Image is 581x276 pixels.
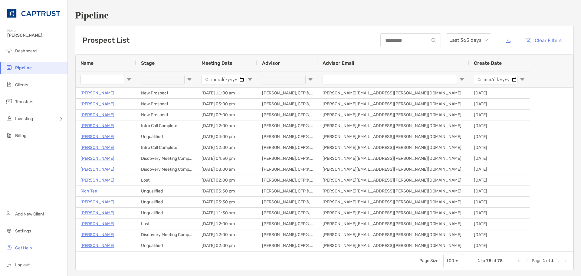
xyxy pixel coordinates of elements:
div: [PERSON_NAME], CFP®, CLU® [257,208,318,218]
div: [DATE] 12:00 am [197,120,257,131]
div: [DATE] [469,88,530,98]
div: [DATE] 03:30 pm [197,197,257,207]
div: Last Page [563,258,568,263]
div: [DATE] 12:00 am [197,218,257,229]
a: Rich Tee [80,187,97,195]
div: First Page [517,258,522,263]
p: [PERSON_NAME] [80,155,114,162]
div: [DATE] 04:00 pm [197,131,257,142]
div: [PERSON_NAME][EMAIL_ADDRESS][PERSON_NAME][DOMAIN_NAME] [318,229,469,240]
a: [PERSON_NAME] [80,198,114,206]
button: Open Filter Menu [248,77,252,82]
div: [PERSON_NAME][EMAIL_ADDRESS][PERSON_NAME][DOMAIN_NAME] [318,197,469,207]
span: of [546,258,550,263]
div: [PERSON_NAME], CFP®, CLU® [257,110,318,120]
div: New Prospect [136,110,197,120]
a: [PERSON_NAME] [80,122,114,130]
img: pipeline icon [5,64,13,71]
img: settings icon [5,227,13,234]
span: to [481,258,485,263]
input: Advisor Email Filter Input [323,75,457,84]
span: Name [80,60,94,66]
span: Billing [15,133,26,138]
div: New Prospect [136,99,197,109]
a: [PERSON_NAME] [80,220,114,228]
div: [PERSON_NAME], CFP®, CLU® [257,229,318,240]
div: Page Size: [419,258,440,263]
div: [PERSON_NAME][EMAIL_ADDRESS][PERSON_NAME][DOMAIN_NAME] [318,175,469,186]
a: [PERSON_NAME] [80,111,114,119]
div: [DATE] 10:00 am [197,251,257,262]
span: Advisor [262,60,280,66]
img: input icon [432,38,436,43]
a: [PERSON_NAME] [80,100,114,108]
span: Log out [15,262,30,268]
div: Next Page [556,258,561,263]
span: Create Date [474,60,502,66]
div: Discovery Meeting Complete [136,229,197,240]
div: [PERSON_NAME], CFP®, CLU® [257,197,318,207]
div: [DATE] [469,218,530,229]
div: [DATE] [469,164,530,175]
div: [DATE] 12:00 am [197,142,257,153]
div: Intro Call Complete [136,120,197,131]
div: Unqualified [136,208,197,218]
div: Discovery Meeting Complete [136,153,197,164]
input: Create Date Filter Input [474,75,517,84]
span: 1 [478,258,480,263]
div: [PERSON_NAME], CFP®, CLU® [257,218,318,229]
img: investing icon [5,115,13,122]
a: [PERSON_NAME] [80,89,114,97]
div: [PERSON_NAME], CFP®, CLU® [257,88,318,98]
button: Open Filter Menu [459,77,464,82]
p: [PERSON_NAME] [80,231,114,238]
button: Open Filter Menu [308,77,313,82]
div: [DATE] [469,251,530,262]
div: [PERSON_NAME], CFP®, CLU® [257,142,318,153]
button: Open Filter Menu [520,77,525,82]
div: [DATE] 03:30 pm [197,186,257,196]
div: [PERSON_NAME], CFP®, CLU® [257,164,318,175]
p: [PERSON_NAME] [80,144,114,151]
div: [PERSON_NAME][EMAIL_ADDRESS][PERSON_NAME][DOMAIN_NAME] [318,131,469,142]
div: [DATE] 09:00 am [197,110,257,120]
div: 100 [446,258,454,263]
span: Advisor Email [323,60,354,66]
div: [PERSON_NAME][EMAIL_ADDRESS][PERSON_NAME][DOMAIN_NAME] [318,153,469,164]
img: CAPTRUST Logo [7,2,60,24]
div: Unqualified [136,240,197,251]
span: Last 365 days [449,34,487,47]
img: logout icon [5,261,13,268]
div: [PERSON_NAME], CFP®, CLU® [257,240,318,251]
div: [DATE] [469,208,530,218]
div: [PERSON_NAME][EMAIL_ADDRESS][PERSON_NAME][DOMAIN_NAME] [318,88,469,98]
div: Discovery Meeting Complete [136,164,197,175]
img: get-help icon [5,244,13,251]
a: [PERSON_NAME] [80,133,114,140]
div: [PERSON_NAME], CFP®, CLU® [257,186,318,196]
a: [PERSON_NAME] [80,242,114,249]
div: Lost [136,251,197,262]
h1: Pipeline [75,10,574,21]
span: of [492,258,496,263]
img: dashboard icon [5,47,13,54]
button: Clear Filters [520,34,566,47]
div: [DATE] 11:30 am [197,208,257,218]
span: Pipeline [15,65,32,71]
input: Meeting Date Filter Input [202,75,245,84]
div: Lost [136,218,197,229]
p: [PERSON_NAME] [80,166,114,173]
div: [PERSON_NAME][EMAIL_ADDRESS][PERSON_NAME][DOMAIN_NAME] [318,208,469,218]
p: [PERSON_NAME] [80,209,114,217]
div: [DATE] 08:00 am [197,164,257,175]
div: Unqualified [136,131,197,142]
span: Add New Client [15,212,44,217]
div: [DATE] [469,197,530,207]
div: [PERSON_NAME][EMAIL_ADDRESS][PERSON_NAME][DOMAIN_NAME] [318,218,469,229]
div: [DATE] 11:00 am [197,88,257,98]
div: [PERSON_NAME][EMAIL_ADDRESS][PERSON_NAME][DOMAIN_NAME] [318,186,469,196]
